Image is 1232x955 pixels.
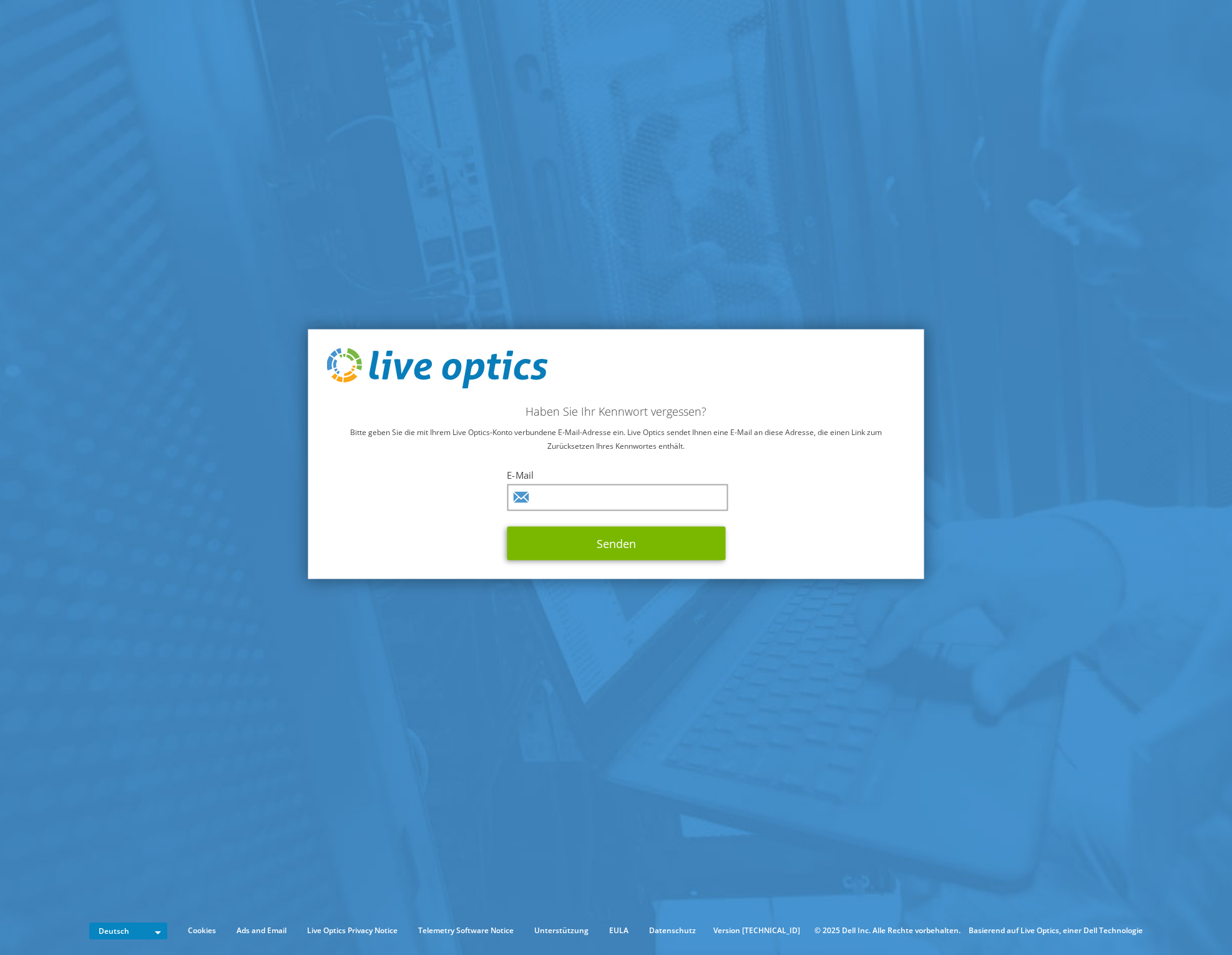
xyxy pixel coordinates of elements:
[409,924,523,938] a: Telemetry Software Notice
[808,924,967,938] li: © 2025 Dell Inc. Alle Rechte vorbehalten.
[227,924,296,938] a: Ads and Email
[707,924,806,938] li: Version [TECHNICAL_ID]
[600,924,638,938] a: EULA
[640,924,705,938] a: Datenschutz
[298,924,407,938] a: Live Optics Privacy Notice
[969,924,1143,938] li: Basierend auf Live Optics, einer Dell Technologie
[507,527,725,561] button: Senden
[507,469,725,481] label: E-Mail
[327,426,906,453] p: Bitte geben Sie die mit Ihrem Live Optics-Konto verbundene E-Mail-Adresse ein. Live Optics sendet...
[327,348,548,389] img: live_optics_svg.svg
[178,924,225,938] a: Cookies
[327,404,906,418] h2: Haben Sie Ihr Kennwort vergessen?
[525,924,598,938] a: Unterstützung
